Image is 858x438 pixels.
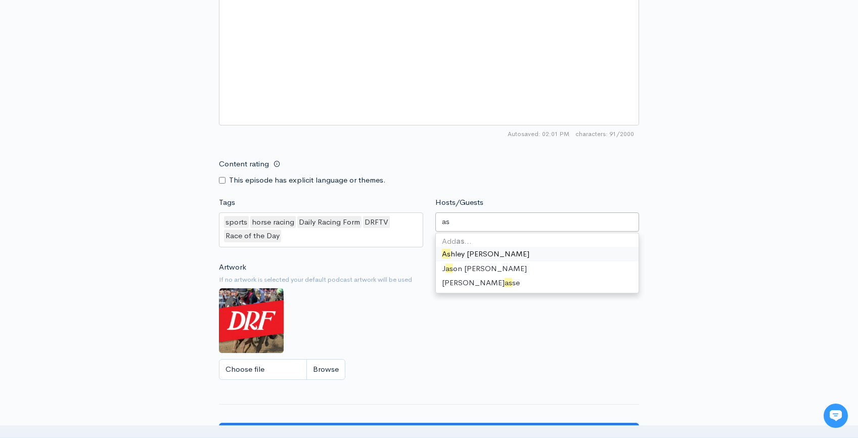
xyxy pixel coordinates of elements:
[65,140,121,148] span: New conversation
[363,216,390,229] div: DRFTV
[219,275,639,285] small: If no artwork is selected your default podcast artwork will be used
[14,173,189,186] p: Find an answer quickly
[15,67,187,116] h2: Just let us know if you need anything and we'll be happy to help! 🙂
[250,216,296,229] div: horse racing
[16,134,187,154] button: New conversation
[219,261,246,273] label: Artwork
[508,129,569,139] span: Autosaved: 02:01 PM
[575,129,634,139] span: 91/2000
[456,236,464,246] strong: as
[442,216,451,228] input: Enter the names of the people that appeared on this episode
[435,197,483,208] label: Hosts/Guests
[436,276,639,290] div: [PERSON_NAME] se
[442,249,450,258] span: As
[224,230,281,242] div: Race of the Day
[29,190,180,210] input: Search articles
[224,216,249,229] div: sports
[219,197,235,208] label: Tags
[505,278,512,287] span: as
[15,49,187,65] h1: Hi 👋
[297,216,362,229] div: Daily Racing Form
[229,174,386,186] label: This episode has explicit language or themes.
[824,404,848,428] iframe: gist-messenger-bubble-iframe
[445,264,453,273] span: as
[219,154,269,174] label: Content rating
[436,261,639,276] div: J on [PERSON_NAME]
[436,247,639,261] div: hley [PERSON_NAME]
[436,236,639,247] div: Add …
